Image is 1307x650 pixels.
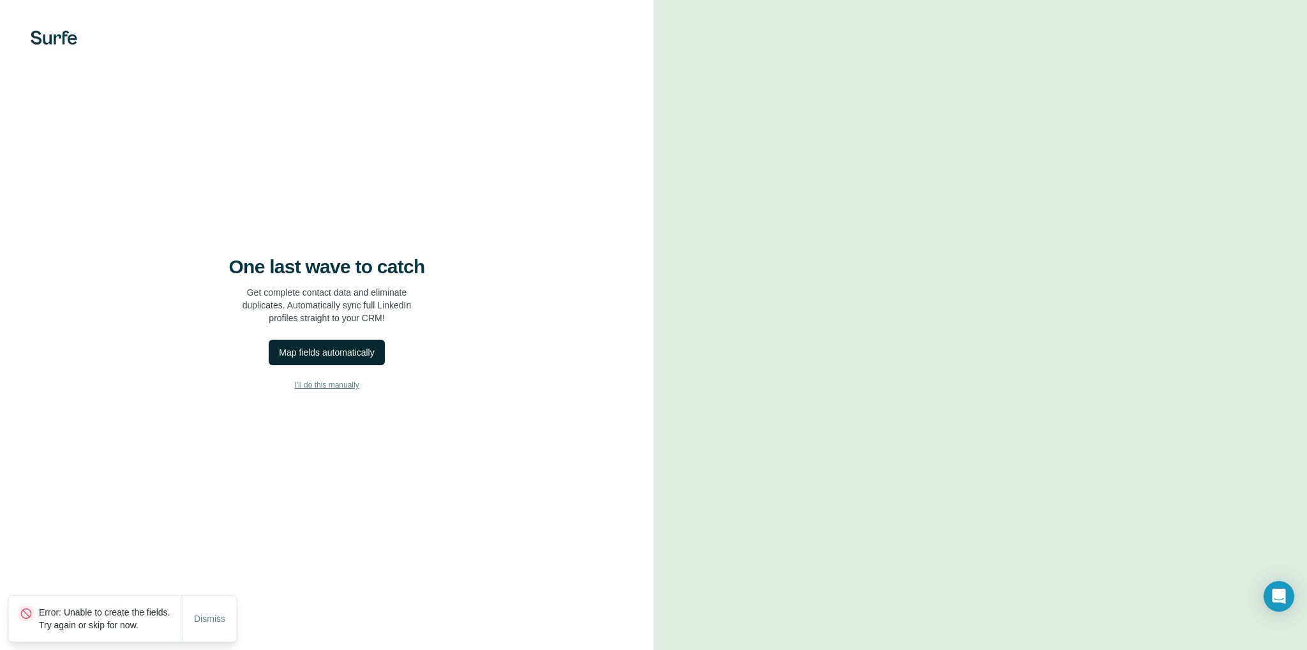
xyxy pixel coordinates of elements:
span: I’ll do this manually [294,379,359,391]
button: Dismiss [185,607,234,630]
p: Error: Unable to create the fields. Try again or skip for now. [39,606,182,631]
h4: One last wave to catch [229,255,425,278]
button: I’ll do this manually [26,375,628,395]
button: Map fields automatically [269,340,384,365]
span: Dismiss [194,612,225,625]
div: Open Intercom Messenger [1264,581,1294,612]
p: Get complete contact data and eliminate duplicates. Automatically sync full LinkedIn profiles str... [243,286,412,324]
img: Surfe's logo [31,31,77,45]
div: Map fields automatically [279,346,374,359]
